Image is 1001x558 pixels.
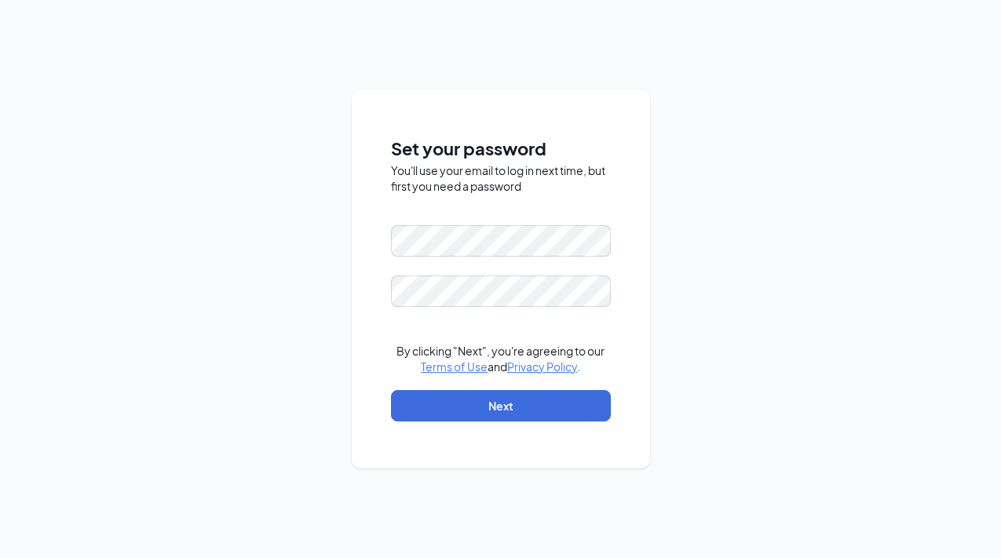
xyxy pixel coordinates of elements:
a: Terms of Use [421,359,488,374]
div: By clicking "Next", you're agreeing to our and . [391,343,611,374]
a: Privacy Policy [507,359,577,374]
button: Next [391,390,611,421]
span: Set your password [391,135,611,162]
div: You'll use your email to log in next time, but first you need a password [391,162,611,194]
